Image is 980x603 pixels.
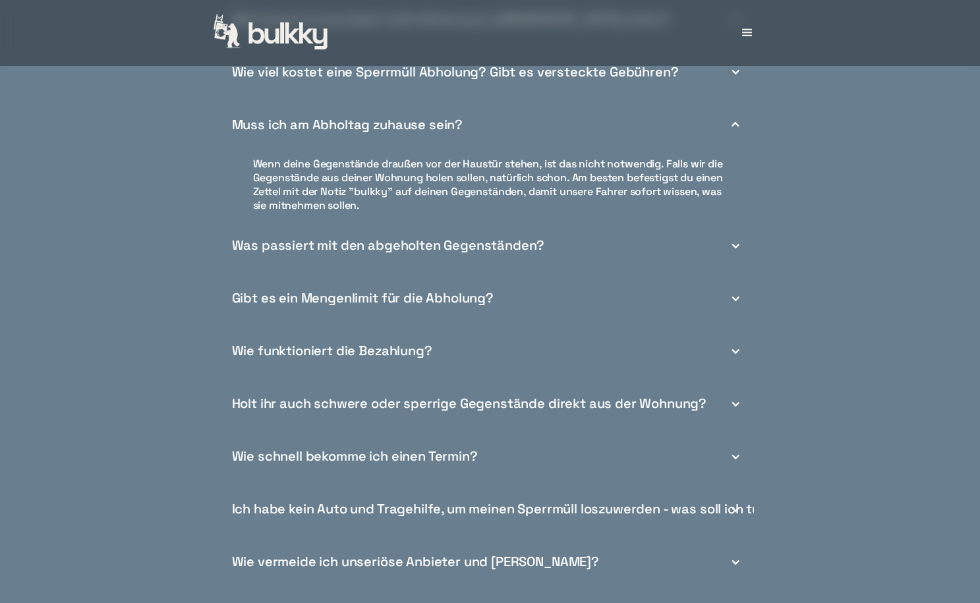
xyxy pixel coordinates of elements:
div: Wie funktioniert die Bezahlung? [232,344,432,358]
div: Wie viel kostet eine Sperrmüll Abholung? Gibt es versteckte Gebühren? [227,45,754,98]
div: Holt ihr auch schwere oder sperrige Gegenstände direkt aus der Wohnung? [227,378,754,430]
div: Ich habe kein Auto und Tragehilfe, um meinen Sperrmüll loszuwerden - was soll ich tun? [232,502,776,516]
div: Was passiert mit den abgeholten Gegenständen? [232,239,545,252]
div: Holt ihr auch schwere oder sperrige Gegenstände direkt aus der Wohnung? [232,397,707,411]
nav: Muss ich am Abholtag zuhause sein? [227,151,754,219]
div: Muss ich am Abholtag zuhause sein? [227,98,754,151]
div: Wie funktioniert die Bezahlung? [227,325,754,378]
div: Wie vermeide ich unseriöse Anbieter und [PERSON_NAME]? [232,555,599,569]
a: Wenn deine Gegenstände draußen vor der Haustür stehen, ist das nicht notwendig. Falls wir die Geg... [240,151,741,219]
div: Wie schnell bekomme ich einen Termin? [232,449,478,463]
div: Gibt es ein Mengenlimit für die Abholung? [227,272,754,325]
div: Wie schnell bekomme ich einen Termin? [227,430,754,483]
div: Wie viel kostet eine Sperrmüll Abholung? Gibt es versteckte Gebühren? [232,65,679,79]
div: Muss ich am Abholtag zuhause sein? [232,118,463,132]
div: Gibt es ein Mengenlimit für die Abholung? [232,291,494,305]
div: menu [728,13,767,53]
div: Ich habe kein Auto und Tragehilfe, um meinen Sperrmüll loszuwerden - was soll ich tun? [227,483,754,536]
div: Wie vermeide ich unseriöse Anbieter und [PERSON_NAME]? [227,536,754,589]
div: Was passiert mit den abgeholten Gegenständen? [227,219,754,272]
a: home [214,14,330,52]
